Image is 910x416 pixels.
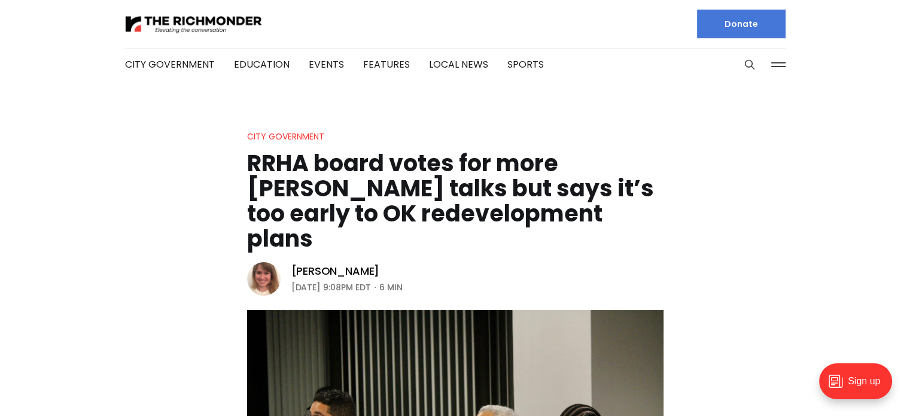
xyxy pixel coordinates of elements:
[379,280,403,294] span: 6 min
[247,262,281,296] img: Sarah Vogelsong
[507,57,544,71] a: Sports
[247,151,664,251] h1: RRHA board votes for more [PERSON_NAME] talks but says it’s too early to OK redevelopment plans
[741,56,759,74] button: Search this site
[125,14,263,35] img: The Richmonder
[247,130,324,142] a: City Government
[234,57,290,71] a: Education
[291,280,371,294] time: [DATE] 9:08PM EDT
[291,264,380,278] a: [PERSON_NAME]
[429,57,488,71] a: Local News
[809,357,910,416] iframe: portal-trigger
[125,57,215,71] a: City Government
[697,10,786,38] a: Donate
[309,57,344,71] a: Events
[363,57,410,71] a: Features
